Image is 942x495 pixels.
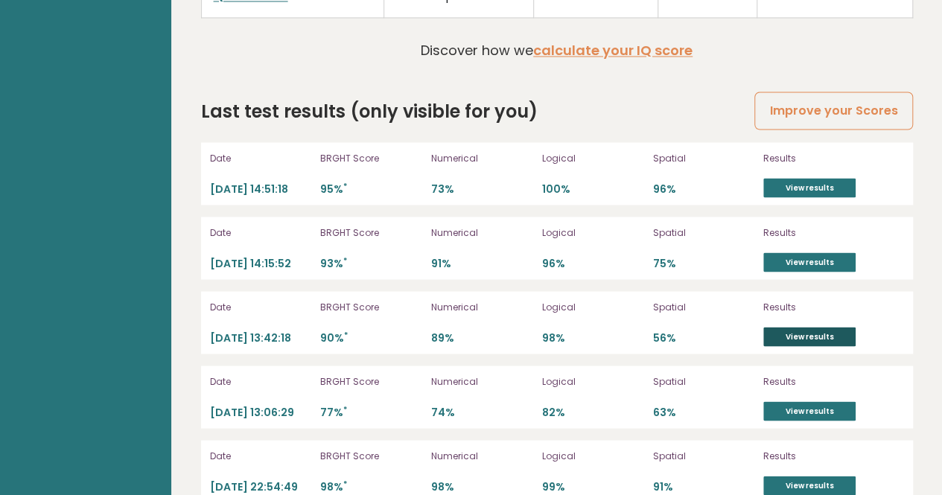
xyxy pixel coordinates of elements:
p: Numerical [431,151,533,165]
p: BRGHT Score [320,226,422,239]
p: 77% [320,405,422,419]
p: Results [763,449,903,462]
p: [DATE] 14:51:18 [210,182,312,196]
p: Spatial [652,151,754,165]
p: 89% [431,330,533,345]
p: 74% [431,405,533,419]
p: Date [210,151,312,165]
p: Results [763,151,903,165]
p: BRGHT Score [320,449,422,462]
p: 73% [431,182,533,196]
p: 96% [542,256,644,270]
p: Date [210,449,312,462]
a: View results [763,401,856,421]
p: Date [210,374,312,388]
a: View results [763,327,856,346]
p: BRGHT Score [320,374,422,388]
a: View results [763,476,856,495]
p: BRGHT Score [320,151,422,165]
p: 75% [652,256,754,270]
p: Results [763,300,903,313]
p: 98% [431,479,533,494]
p: Logical [542,151,644,165]
p: Spatial [652,449,754,462]
p: 100% [542,182,644,196]
p: 99% [542,479,644,494]
p: 82% [542,405,644,419]
p: 90% [320,330,422,345]
p: Numerical [431,449,533,462]
p: Discover how we [421,40,693,60]
a: Improve your Scores [754,92,912,130]
p: Logical [542,226,644,239]
p: Spatial [652,300,754,313]
p: 56% [652,330,754,345]
p: Spatial [652,374,754,388]
p: BRGHT Score [320,300,422,313]
p: [DATE] 13:06:29 [210,405,312,419]
p: 98% [542,330,644,345]
a: View results [763,252,856,272]
p: [DATE] 13:42:18 [210,330,312,345]
a: View results [763,178,856,197]
p: Numerical [431,374,533,388]
a: calculate your IQ score [533,41,693,60]
p: Logical [542,374,644,388]
p: Logical [542,449,644,462]
p: Logical [542,300,644,313]
p: [DATE] 14:15:52 [210,256,312,270]
p: Numerical [431,300,533,313]
p: Spatial [652,226,754,239]
p: 98% [320,479,422,494]
p: Date [210,226,312,239]
p: 96% [652,182,754,196]
h2: Last test results (only visible for you) [201,98,538,124]
p: 93% [320,256,422,270]
p: Numerical [431,226,533,239]
p: 95% [320,182,422,196]
p: Results [763,226,903,239]
p: 63% [652,405,754,419]
p: [DATE] 22:54:49 [210,479,312,494]
p: 91% [431,256,533,270]
p: 91% [652,479,754,494]
p: Date [210,300,312,313]
p: Results [763,374,903,388]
